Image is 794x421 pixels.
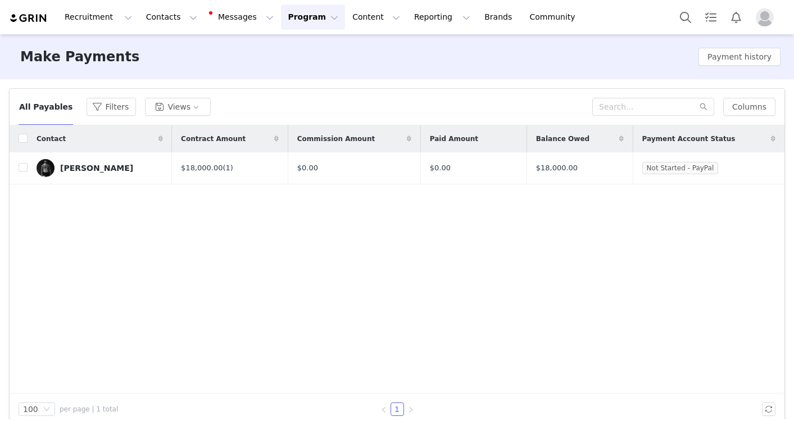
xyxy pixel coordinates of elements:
button: Messages [205,4,280,30]
span: Commission Amount [297,134,375,144]
button: Content [346,4,407,30]
a: Tasks [698,4,723,30]
button: Payment history [698,48,781,66]
li: 1 [391,402,404,416]
button: Notifications [724,4,748,30]
button: Reporting [407,4,477,30]
a: [PERSON_NAME] [37,159,163,177]
a: (1) [223,164,233,172]
a: Brands [478,4,522,30]
i: icon: search [700,103,707,111]
button: Profile [749,8,785,26]
li: Previous Page [377,402,391,416]
img: placeholder-profile.jpg [756,8,774,26]
img: grin logo [9,13,48,24]
input: Search... [592,98,714,116]
span: Paid Amount [430,134,478,144]
img: 98fe934e-6d45-4d04-bf5c-eaab50d8aaa1.jpg [37,159,55,177]
i: icon: left [380,406,387,413]
div: $0.00 [297,162,411,174]
button: Search [673,4,698,30]
button: Program [281,4,345,30]
span: Contract Amount [181,134,246,144]
button: Views [145,98,211,116]
a: 1 [391,403,403,415]
span: Balance Owed [536,134,589,144]
span: Contact [37,134,66,144]
i: icon: down [43,406,50,414]
span: per page | 1 total [60,404,118,414]
span: Payment Account Status [642,134,736,144]
div: [PERSON_NAME] [60,164,133,173]
span: Not Started - PayPal [642,162,719,174]
button: Contacts [139,4,204,30]
li: Next Page [404,402,418,416]
div: $18,000.00 [181,162,279,174]
h3: Make Payments [20,47,139,67]
div: $0.00 [430,162,518,174]
i: icon: right [407,406,414,413]
div: 100 [23,403,38,415]
button: Filters [87,98,136,116]
a: Community [523,4,587,30]
button: Recruitment [58,4,139,30]
button: All Payables [19,98,73,116]
span: $18,000.00 [536,162,578,174]
button: Columns [723,98,775,116]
